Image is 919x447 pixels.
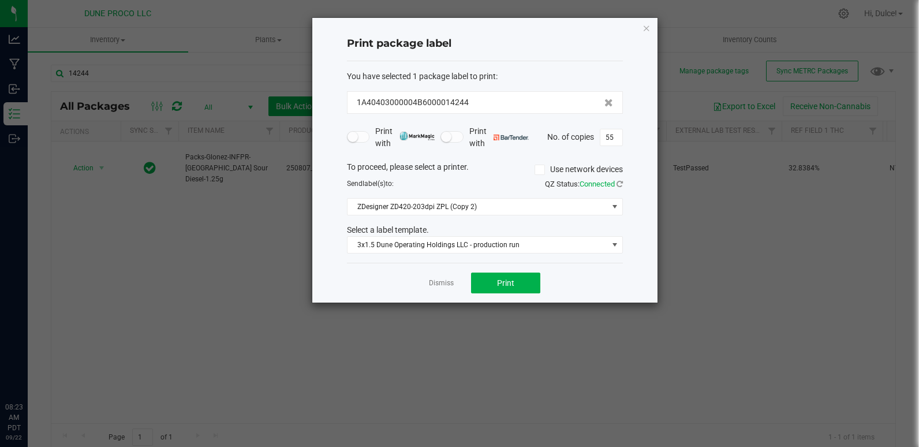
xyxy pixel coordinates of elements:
div: To proceed, please select a printer. [338,161,632,178]
label: Use network devices [535,163,623,176]
span: label(s) [363,180,386,188]
h4: Print package label [347,36,623,51]
a: Dismiss [429,278,454,288]
span: ZDesigner ZD420-203dpi ZPL (Copy 2) [348,199,608,215]
span: Send to: [347,180,394,188]
span: 3x1.5 Dune Operating Holdings LLC - production run [348,237,608,253]
span: Connected [580,180,615,188]
button: Print [471,273,540,293]
div: Select a label template. [338,224,632,236]
img: bartender.png [494,135,529,140]
span: Print with [375,125,435,150]
img: mark_magic_cybra.png [399,132,435,140]
span: QZ Status: [545,180,623,188]
span: You have selected 1 package label to print [347,72,496,81]
div: : [347,70,623,83]
span: 1A40403000004B6000014244 [357,96,469,109]
span: Print with [469,125,529,150]
span: No. of copies [547,132,594,141]
span: Print [497,278,514,288]
iframe: Resource center [12,355,46,389]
